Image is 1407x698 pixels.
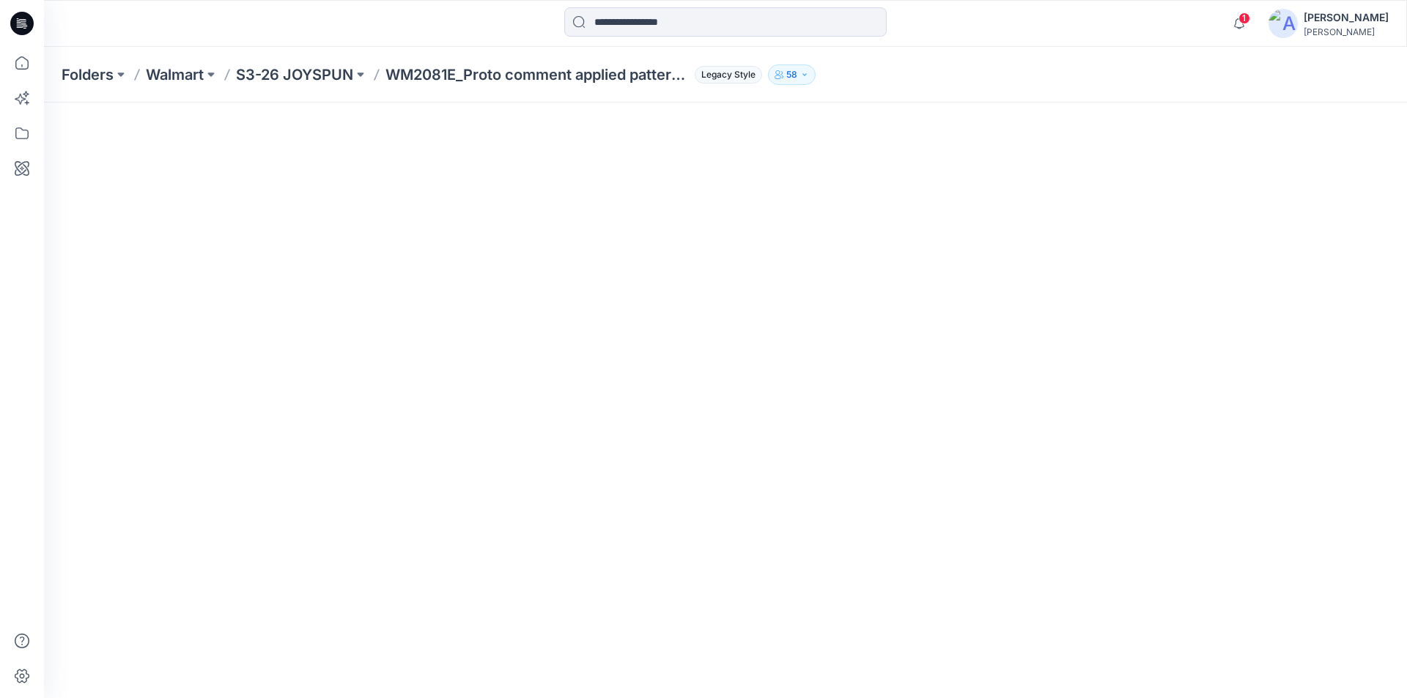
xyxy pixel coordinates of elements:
div: [PERSON_NAME] [1304,9,1389,26]
button: Legacy Style [689,64,762,85]
a: S3-26 JOYSPUN [236,64,353,85]
span: Legacy Style [695,66,762,83]
a: Walmart [146,64,204,85]
iframe: edit-style [44,103,1407,698]
img: avatar [1268,9,1298,38]
div: [PERSON_NAME] [1304,26,1389,37]
a: Folders [62,64,114,85]
button: 58 [768,64,816,85]
p: 58 [786,67,797,83]
p: WM2081E_Proto comment applied pattern_REV2 [385,64,689,85]
span: 1 [1238,12,1250,24]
